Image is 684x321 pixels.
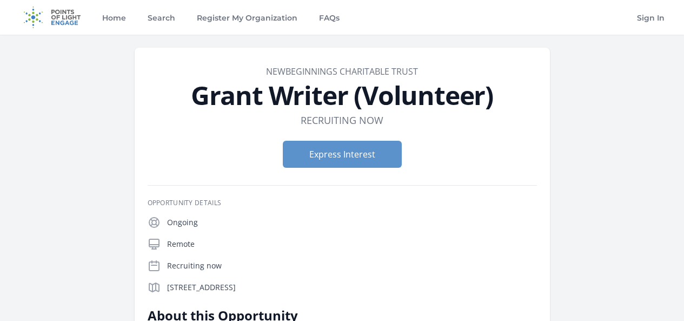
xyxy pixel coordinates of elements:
p: Recruiting now [167,260,537,271]
h1: Grant Writer (Volunteer) [148,82,537,108]
p: Ongoing [167,217,537,228]
p: Remote [167,239,537,250]
h3: Opportunity Details [148,199,537,207]
dd: Recruiting now [301,113,383,128]
a: NewBeginnings Charitable Trust [266,65,418,77]
p: [STREET_ADDRESS] [167,282,537,293]
button: Express Interest [283,141,402,168]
